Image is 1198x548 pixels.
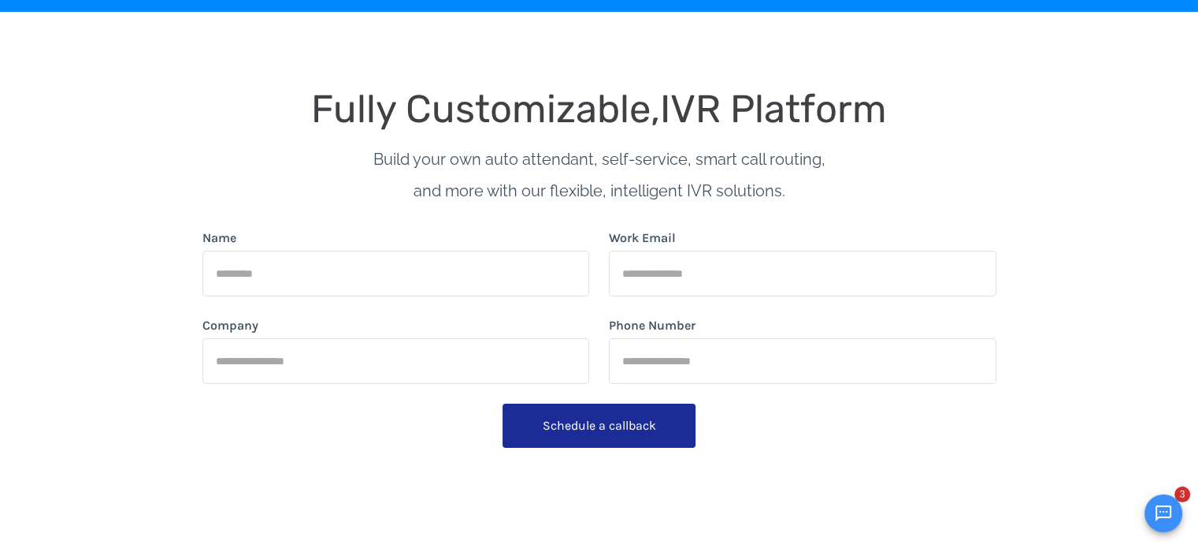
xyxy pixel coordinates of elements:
label: Company [202,316,258,335]
button: Schedule a callback [503,404,695,448]
label: Name [202,229,236,248]
label: Work Email [609,229,676,248]
span: IVR Platform [660,86,887,132]
span: Fully Customizable, [311,86,660,132]
span: 3 [1174,486,1190,502]
label: Phone Number [609,316,695,335]
button: Open chat [1144,494,1182,532]
form: form [202,229,996,468]
span: and more with our flexible, intelligent IVR solutions. [414,181,785,200]
span: Build your own auto attendant, self-service, smart call routing, [373,150,825,169]
span: Schedule a callback [543,418,656,433]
